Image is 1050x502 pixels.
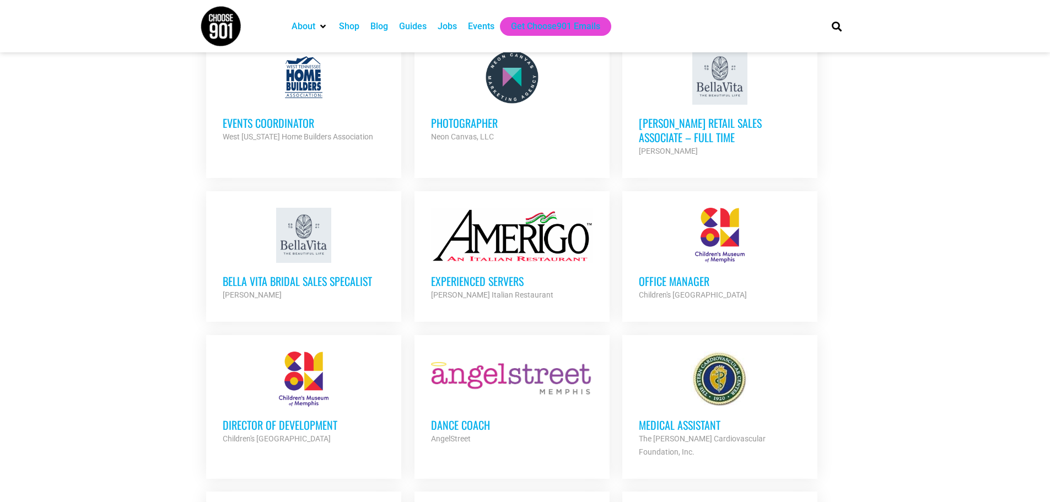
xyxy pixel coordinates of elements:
[206,335,401,462] a: Director of Development Children's [GEOGRAPHIC_DATA]
[827,17,846,35] div: Search
[414,335,610,462] a: Dance Coach AngelStreet
[639,147,698,155] strong: [PERSON_NAME]
[431,434,471,443] strong: AngelStreet
[223,434,331,443] strong: Children's [GEOGRAPHIC_DATA]
[414,33,610,160] a: Photographer Neon Canvas, LLC
[639,434,766,456] strong: The [PERSON_NAME] Cardiovascular Foundation, Inc.
[639,274,801,288] h3: Office Manager
[468,20,494,33] a: Events
[431,290,553,299] strong: [PERSON_NAME] Italian Restaurant
[431,132,494,141] strong: Neon Canvas, LLC
[339,20,359,33] a: Shop
[223,418,385,432] h3: Director of Development
[414,191,610,318] a: Experienced Servers [PERSON_NAME] Italian Restaurant
[286,17,333,36] div: About
[223,132,373,141] strong: West [US_STATE] Home Builders Association
[223,274,385,288] h3: Bella Vita Bridal Sales Specalist
[206,191,401,318] a: Bella Vita Bridal Sales Specalist [PERSON_NAME]
[431,418,593,432] h3: Dance Coach
[223,116,385,130] h3: Events Coordinator
[292,20,315,33] a: About
[431,116,593,130] h3: Photographer
[639,418,801,432] h3: Medical Assistant
[622,33,817,174] a: [PERSON_NAME] Retail Sales Associate – Full Time [PERSON_NAME]
[438,20,457,33] a: Jobs
[431,274,593,288] h3: Experienced Servers
[286,17,813,36] nav: Main nav
[370,20,388,33] a: Blog
[639,290,747,299] strong: Children's [GEOGRAPHIC_DATA]
[223,290,282,299] strong: [PERSON_NAME]
[206,33,401,160] a: Events Coordinator West [US_STATE] Home Builders Association
[622,335,817,475] a: Medical Assistant The [PERSON_NAME] Cardiovascular Foundation, Inc.
[639,116,801,144] h3: [PERSON_NAME] Retail Sales Associate – Full Time
[399,20,427,33] a: Guides
[511,20,600,33] a: Get Choose901 Emails
[622,191,817,318] a: Office Manager Children's [GEOGRAPHIC_DATA]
